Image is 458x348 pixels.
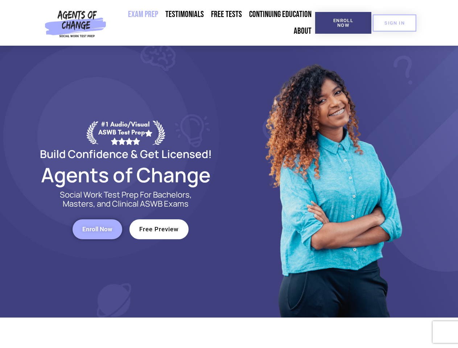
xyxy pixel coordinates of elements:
h2: Agents of Change [22,166,229,183]
a: Testimonials [162,6,207,23]
a: Continuing Education [245,6,315,23]
a: About [290,23,315,40]
a: Enroll Now [73,219,122,239]
span: Enroll Now [82,226,112,232]
a: Exam Prep [124,6,162,23]
span: SIGN IN [384,21,405,25]
a: Enroll Now [315,12,371,34]
img: Website Image 1 (1) [260,46,405,318]
span: Free Preview [139,226,179,232]
a: SIGN IN [373,14,416,32]
nav: Menu [109,6,315,40]
span: Enroll Now [327,18,360,28]
p: Social Work Test Prep For Bachelors, Masters, and Clinical ASWB Exams [51,190,200,208]
div: #1 Audio/Visual ASWB Test Prep [98,120,153,145]
a: Free Tests [207,6,245,23]
h2: Build Confidence & Get Licensed! [22,149,229,159]
a: Free Preview [129,219,189,239]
